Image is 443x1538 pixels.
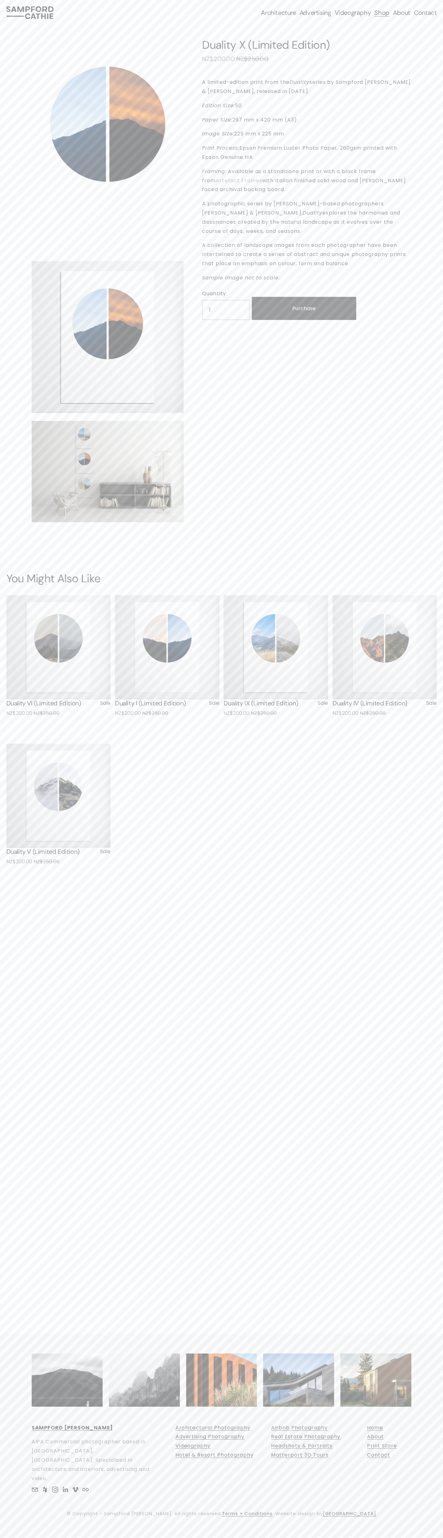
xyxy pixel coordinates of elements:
a: Contact [414,8,437,17]
span: NZ$250.00 [34,858,60,865]
button: Purchase [252,297,357,320]
p: : Available as a standalone print or with a black frame from with Italian finished solid wood and... [202,167,411,194]
img: Say what you will about the inversion, but it does make for some cool landscape shots 📷 [32,1345,103,1416]
strong: SAMPFORD [PERSON_NAME] [32,1424,113,1431]
p: 297 mm x 420 mm (A3) [202,116,411,125]
span: NZ$250.00 [251,710,277,717]
span: NZ$200.00 [6,858,32,865]
a: Artefact Frames [216,177,262,184]
img: Sampford Cathie Photo + Video [6,6,54,19]
span: [GEOGRAPHIC_DATA] [323,1510,376,1517]
a: Real Estate Photography [271,1432,340,1441]
a: Duality IV (Limited Edition) [332,595,437,717]
a: Architectural Photography [175,1423,250,1433]
a: Terms + Conditions [222,1510,272,1518]
span: Sale [209,699,219,707]
span: Sale [100,699,111,707]
input: Quantity [202,300,250,320]
a: Duality I (Limited Edition) [115,595,219,717]
p: Epson Premium Luster Photo Paper, 260gsm printed with Epson Genuine Ink [202,144,411,162]
div: Duality I (Limited Edition) [115,699,186,707]
a: About [367,1432,384,1441]
a: Matterport 3D Tours [271,1451,328,1460]
p: A photographic series by [PERSON_NAME]-based photographers [PERSON_NAME] & [PERSON_NAME], explore... [202,199,411,236]
a: Duality V (Limited Edition) [6,744,111,866]
span: Sale [100,848,111,855]
a: Advertising Photography [175,1432,244,1441]
a: Videography [335,8,371,17]
a: Sampford Cathie [62,1486,68,1493]
div: Duality IV (Limited Edition) [332,699,407,707]
p: 225 mm x 225 mm [202,129,411,139]
span: NZ$200.00 [115,710,141,717]
a: folder dropdown [300,8,331,17]
em: Image Size: [202,130,234,137]
span: NZ$200.00 [224,710,250,717]
p: AIPA Commercial photographer based in [GEOGRAPHIC_DATA], [GEOGRAPHIC_DATA]. Specialised in archit... [32,1437,156,1483]
div: Duality V (Limited Edition) [6,848,79,855]
em: Edition Size: [202,102,235,109]
a: Print Store [367,1441,397,1451]
span: Sale [318,699,328,707]
img: Some moody shots from a recent trip up to the Clay Cliffs with the gang 📸 @lisaslensnz @nathanhil... [109,1345,180,1416]
img: Have I finally got around to scheduling some new instagram posts? Only time will tell. Anyway, he... [340,1345,411,1416]
em: Paper Size: [202,116,232,123]
a: Headshots & Portraits [271,1441,332,1451]
img: Throwback to this awesome shoot with @livingthedreamtoursnz at the incredible Te Kano Estate Cell... [186,1345,257,1416]
span: Architecture [261,9,296,16]
em: Duality [290,78,309,86]
div: Gallery [32,38,184,522]
span: NZ$250.00 [142,710,168,717]
iframe: Payment method messaging [201,65,413,74]
a: [GEOGRAPHIC_DATA] [323,1510,376,1518]
span: NZ$200.00 [202,55,235,63]
p: © Copyright - Sampford [PERSON_NAME]. All rights reserved. . Website design by [32,1510,412,1518]
a: SAMPFORD [PERSON_NAME] [32,1423,113,1433]
a: Duality VI (Limited Edition) [6,595,111,717]
a: Hotel & Resort Photography [175,1451,254,1460]
a: URL [82,1486,89,1493]
span: NZ$250.00 [34,710,60,717]
h2: You Might Also Like [6,572,437,585]
a: Airbnb Photography [271,1423,327,1433]
span: Advertising [300,9,331,16]
em: Duality [303,209,322,216]
em: Print Process: [202,144,239,152]
span: Purchase [292,304,316,312]
span: NZ$250.00 [360,710,386,717]
div: Duality IX (Limited Edition) [224,699,298,707]
span: NZ$200.00 [332,710,358,717]
span: NZ$250.00 [236,55,268,63]
a: Sampford Cathie [52,1486,58,1493]
a: Contact [367,1451,390,1460]
a: folder dropdown [261,8,296,17]
a: Shop [374,8,389,17]
a: Home [367,1423,383,1433]
img: Had an epic time shooting this place, definite James Bond vibes! 🍸 [263,1345,334,1416]
a: About [393,8,410,17]
p: 50 [202,101,411,110]
a: Sampford Cathie [72,1486,79,1493]
a: Duality IX (Limited Edition) [224,595,328,717]
p: A limited-edition print from the series by Sampford [PERSON_NAME] & [PERSON_NAME], released in [D... [202,78,411,96]
a: sam@sampfordcathie.com [32,1486,38,1493]
p: A collection of landscape images from each photographer have been intertwined to create a series ... [202,241,411,268]
div: Duality VI (Limited Edition) [6,699,81,707]
em: Framing [202,168,225,175]
h1: Duality X (Limited Edition) [202,38,411,52]
span: Sale [426,699,437,707]
a: Houzz [42,1486,48,1493]
span: NZ$200.00 [6,710,32,717]
label: Quantity: [202,289,250,298]
a: Videography [175,1441,211,1451]
em: Sample image not to scale. [202,274,280,281]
